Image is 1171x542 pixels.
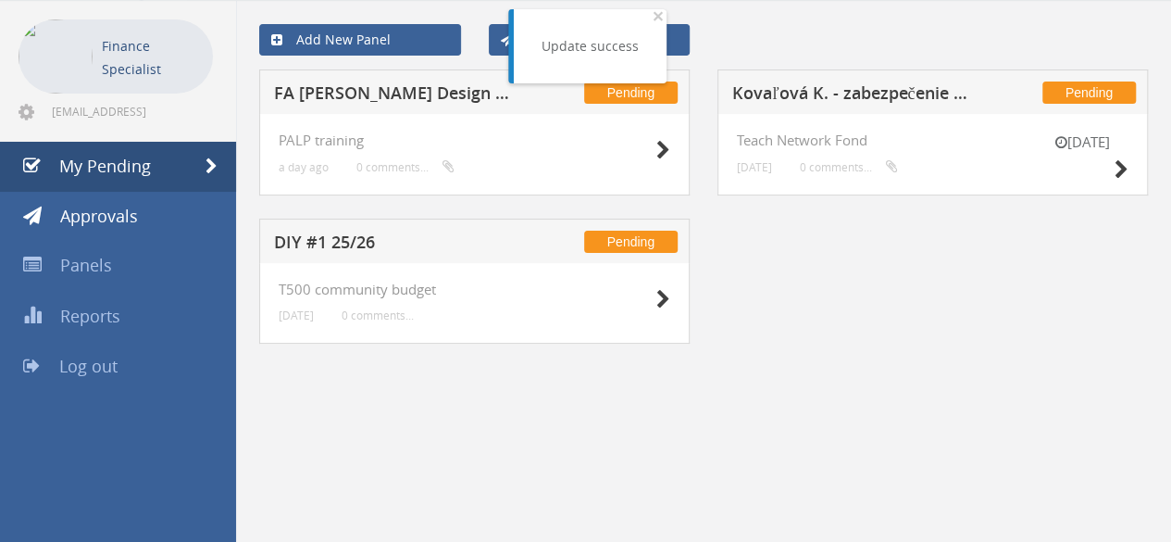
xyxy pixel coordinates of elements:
div: Update success [542,37,639,56]
span: [EMAIL_ADDRESS][DOMAIN_NAME] [52,104,209,119]
small: [DATE] [279,309,314,322]
span: Log out [59,355,118,377]
a: Add New Panel [259,24,461,56]
h4: T500 community budget [279,282,670,297]
a: Send New Approval [489,24,691,56]
small: [DATE] [737,160,772,174]
span: Panels [60,254,112,276]
small: a day ago [279,160,329,174]
h5: DIY #1 25/26 [274,233,515,257]
small: 0 comments... [800,160,898,174]
p: Finance Specialist [102,34,204,81]
small: 0 comments... [342,309,414,322]
h4: PALP training [279,132,670,148]
h5: Kovaľová K. - zabezpečenie triedy [732,84,973,107]
h5: FA [PERSON_NAME] Design Thinking - NT Sept. [274,84,515,107]
span: Pending [584,82,678,104]
span: × [653,3,664,29]
h4: Teach Network Fond [737,132,1128,148]
span: My Pending [59,155,151,177]
span: Reports [60,305,120,327]
small: [DATE] [1036,132,1128,152]
span: Pending [584,231,678,253]
span: Approvals [60,205,138,227]
small: 0 comments... [356,160,455,174]
span: Pending [1042,82,1136,104]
